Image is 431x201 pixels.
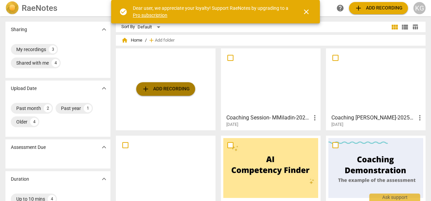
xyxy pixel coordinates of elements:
div: Ask support [369,194,420,201]
p: Sharing [11,26,27,33]
button: Upload [136,82,195,96]
h3: Coaching Lindsay-20250822_133934-Meeting Recording [331,114,416,122]
h2: RaeNotes [22,3,57,13]
span: add [148,37,155,44]
button: List view [400,22,410,32]
div: 1 [84,104,92,112]
a: LogoRaeNotes [5,1,109,15]
span: expand_more [100,84,108,92]
span: more_vert [416,114,424,122]
span: close [302,8,310,16]
span: expand_more [100,143,108,151]
a: Help [334,2,346,14]
span: help [336,4,344,12]
span: Home [121,37,142,44]
a: Coaching [PERSON_NAME]-20250822_133934-Meeting Recording[DATE] [328,51,423,127]
a: Pro subscription [133,13,167,18]
span: view_module [391,23,399,31]
div: 4 [30,118,38,126]
div: 4 [52,59,60,67]
p: Assessment Due [11,144,46,151]
a: Coaching Session- MMiladin-20250822_111207-Meeting Recording[DATE] [223,51,318,127]
button: Show more [99,174,109,184]
p: Duration [11,176,29,183]
button: Show more [99,142,109,152]
div: Default [138,22,163,32]
button: KG [413,2,426,14]
button: Show more [99,24,109,35]
span: table_chart [412,24,418,30]
div: Sort By [121,24,135,29]
span: add [354,4,363,12]
span: [DATE] [226,122,238,128]
p: Upload Date [11,85,37,92]
button: Show more [99,83,109,93]
div: 2 [44,104,52,112]
img: Logo [5,1,19,15]
span: [DATE] [331,122,343,128]
span: more_vert [311,114,319,122]
button: Close [298,4,314,20]
span: expand_more [100,25,108,33]
div: Dear user, we appreciate your loyalty! Support RaeNotes by upgrading to a [133,5,290,19]
div: Past month [16,105,41,112]
span: Add recording [354,4,403,12]
div: Past year [61,105,81,112]
div: 3 [49,45,57,53]
span: add [142,85,150,93]
div: Shared with me [16,60,49,66]
button: Table view [410,22,420,32]
span: check_circle [119,8,127,16]
div: Older [16,118,27,125]
span: Add folder [155,38,175,43]
button: Upload [349,2,408,14]
button: Tile view [390,22,400,32]
h3: Coaching Session- MMiladin-20250822_111207-Meeting Recording [226,114,311,122]
span: / [145,38,147,43]
span: view_list [401,23,409,31]
span: Add recording [142,85,190,93]
span: expand_more [100,175,108,183]
div: My recordings [16,46,46,53]
span: home [121,37,128,44]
